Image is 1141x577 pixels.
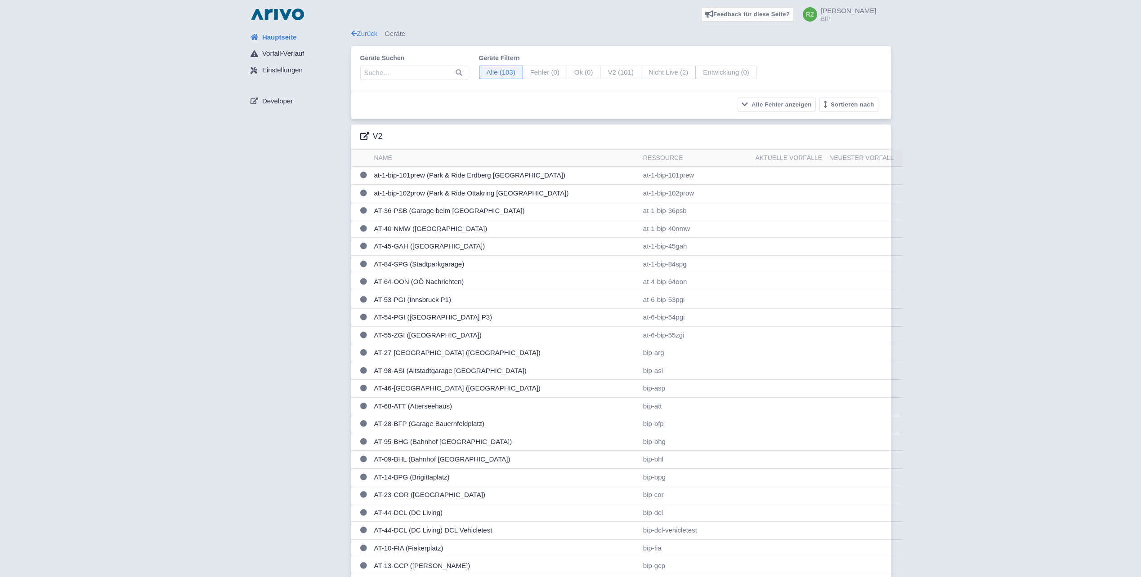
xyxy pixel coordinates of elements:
td: at-1-bip-45gah [640,238,752,256]
td: bip-arg [640,344,752,362]
td: at-6-bip-53pgi [640,291,752,309]
td: bip-bfp [640,415,752,433]
td: at-1-bip-101prew (Park & Ride Erdberg [GEOGRAPHIC_DATA]) [371,167,640,185]
td: at-1-bip-101prew [640,167,752,185]
td: bip-bhg [640,433,752,451]
td: AT-10-FIA (Fiakerplatz) [371,539,640,557]
span: V2 (101) [600,66,641,80]
th: Ressource [640,150,752,167]
span: Alle (103) [479,66,523,80]
td: AT-98-ASI (Altstadtgarage [GEOGRAPHIC_DATA]) [371,362,640,380]
td: bip-asp [640,380,752,398]
td: AT-64-OON (OÖ Nachrichten) [371,273,640,291]
td: bip-cor [640,486,752,504]
td: bip-asi [640,362,752,380]
td: AT-44-DCL (DC Living) DCL Vehicletest [371,522,640,540]
td: bip-att [640,397,752,415]
a: Einstellungen [243,62,351,79]
td: at-1-bip-102prow [640,184,752,202]
td: AT-95-BHG (Bahnhof [GEOGRAPHIC_DATA]) [371,433,640,451]
label: Geräte suchen [360,53,468,63]
button: Alle Fehler anzeigen [738,98,816,111]
td: bip-gcp [640,557,752,575]
td: AT-55-ZGI ([GEOGRAPHIC_DATA]) [371,326,640,344]
td: AT-44-DCL (DC Living) [371,504,640,522]
td: at-6-bip-55zgi [640,326,752,344]
input: Suche… [360,66,468,80]
th: Name [371,150,640,167]
td: at-1-bip-102prow (Park & Ride Ottakring [GEOGRAPHIC_DATA]) [371,184,640,202]
img: logo [249,7,306,22]
a: Feedback für diese Seite? [701,7,794,22]
td: AT-23-COR ([GEOGRAPHIC_DATA]) [371,486,640,504]
td: AT-13-GCP ([PERSON_NAME]) [371,557,640,575]
td: at-1-bip-36psb [640,202,752,220]
td: AT-14-BPG (Brigittaplatz) [371,468,640,486]
td: at-6-bip-54pgi [640,309,752,327]
span: Ok (0) [567,66,601,80]
small: BIP [821,16,876,22]
span: Einstellungen [262,65,303,75]
a: Vorfall-Verlauf [243,45,351,62]
div: Geräte [351,29,891,39]
td: bip-dcl-vehicletest [640,522,752,540]
td: bip-bpg [640,468,752,486]
td: AT-53-PGI (Innsbruck P1) [371,291,640,309]
td: AT-09-BHL (Bahnhof [GEOGRAPHIC_DATA]) [371,451,640,469]
td: bip-bhl [640,451,752,469]
span: Hauptseite [262,32,297,43]
h3: V2 [360,132,383,142]
span: Fehler (0) [523,66,567,80]
span: Vorfall-Verlauf [262,49,304,59]
td: bip-fia [640,539,752,557]
td: AT-84-SPG (Stadtparkgarage) [371,255,640,273]
a: Developer [243,93,351,110]
td: AT-36-PSB (Garage beim [GEOGRAPHIC_DATA]) [371,202,640,220]
td: at-1-bip-40nmw [640,220,752,238]
th: Aktuelle Vorfälle [752,150,826,167]
span: Nicht Live (2) [641,66,696,80]
td: AT-40-NMW ([GEOGRAPHIC_DATA]) [371,220,640,238]
td: bip-dcl [640,504,752,522]
td: at-1-bip-84spg [640,255,752,273]
td: AT-68-ATT (Atterseehaus) [371,397,640,415]
a: [PERSON_NAME] BIP [797,7,876,22]
td: AT-46-[GEOGRAPHIC_DATA] ([GEOGRAPHIC_DATA]) [371,380,640,398]
label: Geräte filtern [479,53,757,63]
td: AT-45-GAH ([GEOGRAPHIC_DATA]) [371,238,640,256]
button: Sortieren nach [819,98,878,111]
a: Zurück [351,30,378,37]
span: Developer [262,96,293,107]
th: Neuester Vorfall [826,150,903,167]
span: [PERSON_NAME] [821,7,876,14]
td: AT-28-BFP (Garage Bauernfeldplatz) [371,415,640,433]
td: AT-54-PGI ([GEOGRAPHIC_DATA] P3) [371,309,640,327]
td: at-4-bip-64oon [640,273,752,291]
td: AT-27-[GEOGRAPHIC_DATA] ([GEOGRAPHIC_DATA]) [371,344,640,362]
span: Entwicklung (0) [695,66,757,80]
a: Hauptseite [243,29,351,46]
